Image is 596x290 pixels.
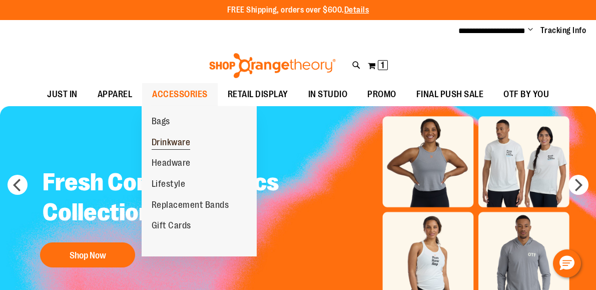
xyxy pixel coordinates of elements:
a: ACCESSORIES [142,83,218,106]
span: 1 [381,60,384,70]
ul: ACCESSORIES [142,106,257,256]
a: RETAIL DISPLAY [218,83,298,106]
button: prev [8,175,28,195]
a: Drinkware [142,132,201,153]
a: Tracking Info [540,25,586,36]
button: Hello, have a question? Let’s chat. [553,249,581,277]
a: Headware [142,153,201,174]
span: Headware [152,158,191,170]
a: Fresh Core and Basics Collection! Shop Now [35,160,302,272]
p: FREE Shipping, orders over $600. [227,5,369,16]
span: OTF BY YOU [503,83,549,106]
a: Lifestyle [142,174,196,195]
span: Gift Cards [152,220,191,233]
span: JUST IN [47,83,78,106]
span: PROMO [367,83,396,106]
span: APPAREL [98,83,133,106]
a: FINAL PUSH SALE [406,83,494,106]
a: Gift Cards [142,215,201,236]
span: IN STUDIO [308,83,348,106]
a: Bags [142,111,180,132]
button: Shop Now [40,242,135,267]
a: JUST IN [37,83,88,106]
span: RETAIL DISPLAY [228,83,288,106]
img: Shop Orangetheory [208,53,337,78]
span: Drinkware [152,137,191,150]
button: next [568,175,588,195]
a: Details [344,6,369,15]
h2: Fresh Core and Basics Collection! [35,160,302,237]
button: Account menu [528,26,533,36]
a: PROMO [357,83,406,106]
span: FINAL PUSH SALE [416,83,484,106]
a: Replacement Bands [142,195,239,216]
span: Lifestyle [152,179,186,191]
a: IN STUDIO [298,83,358,106]
a: APPAREL [88,83,143,106]
span: ACCESSORIES [152,83,208,106]
span: Replacement Bands [152,200,229,212]
span: Bags [152,116,170,129]
a: OTF BY YOU [493,83,559,106]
